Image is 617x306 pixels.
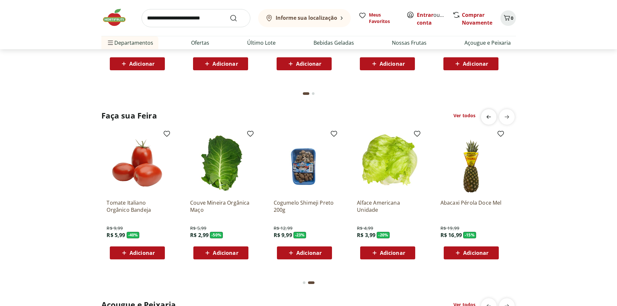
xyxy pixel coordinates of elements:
button: Adicionar [277,57,332,70]
span: - 23 % [293,232,306,238]
a: Entrar [417,11,433,18]
span: Adicionar [130,250,155,255]
span: R$ 5,99 [190,225,206,232]
img: Couve Mineira Orgânica Maço [190,132,252,194]
img: Hortifruti [101,8,134,27]
button: Adicionar [360,57,415,70]
span: Adicionar [463,250,488,255]
span: - 20 % [377,232,390,238]
span: Adicionar [380,250,405,255]
h2: Faça sua Feira [101,110,157,121]
img: Abacaxi Pérola Doce Mel [440,132,502,194]
a: Último Lote [247,39,276,47]
span: - 40 % [127,232,140,238]
button: previous [481,109,497,125]
button: Adicionar [360,246,415,259]
a: Cogumelo Shimeji Preto 200g [274,199,335,213]
span: - 50 % [210,232,223,238]
button: Current page from fs-carousel [302,86,311,101]
span: R$ 19,99 [440,225,459,232]
span: R$ 4,99 [357,225,373,232]
span: Adicionar [296,61,321,66]
a: Abacaxi Pérola Doce Mel [440,199,502,213]
span: R$ 9,99 [107,225,123,232]
span: - 15 % [463,232,476,238]
a: Açougue e Peixaria [464,39,511,47]
a: Ofertas [191,39,209,47]
button: Adicionar [443,57,498,70]
span: Adicionar [129,61,154,66]
button: Current page from fs-carousel [307,275,316,290]
a: Couve Mineira Orgânica Maço [190,199,252,213]
span: Adicionar [296,250,322,255]
img: Alface Americana Unidade [357,132,418,194]
img: Tomate Italiano Orgânico Bandeja [107,132,168,194]
a: Alface Americana Unidade [357,199,418,213]
a: Criar conta [417,11,452,26]
a: Ver todos [453,112,475,119]
span: Adicionar [380,61,405,66]
input: search [142,9,250,27]
span: R$ 9,99 [274,232,292,239]
a: Tomate Italiano Orgânico Bandeja [107,199,168,213]
button: next [499,109,515,125]
span: Adicionar [212,61,238,66]
a: Meus Favoritos [359,12,399,25]
a: Bebidas Geladas [314,39,354,47]
button: Submit Search [230,14,245,22]
button: Go to page 2 from fs-carousel [311,86,316,101]
span: R$ 2,99 [190,232,209,239]
span: Adicionar [463,61,488,66]
button: Adicionar [193,246,248,259]
button: Adicionar [110,57,165,70]
button: Adicionar [193,57,248,70]
span: Meus Favoritos [369,12,399,25]
span: R$ 16,99 [440,232,462,239]
b: Informe sua localização [276,14,337,21]
button: Informe sua localização [258,9,351,27]
button: Adicionar [110,246,165,259]
button: Menu [107,35,114,51]
button: Go to page 1 from fs-carousel [302,275,307,290]
span: R$ 12,99 [274,225,292,232]
span: 0 [511,15,513,21]
img: Cogumelo Shimeji Preto 200g [274,132,335,194]
a: Nossas Frutas [392,39,427,47]
span: Adicionar [213,250,238,255]
button: Adicionar [444,246,499,259]
span: ou [417,11,446,27]
button: Adicionar [277,246,332,259]
span: Departamentos [107,35,153,51]
a: Comprar Novamente [462,11,492,26]
span: R$ 3,99 [357,232,375,239]
button: Carrinho [500,10,516,26]
span: R$ 5,99 [107,232,125,239]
